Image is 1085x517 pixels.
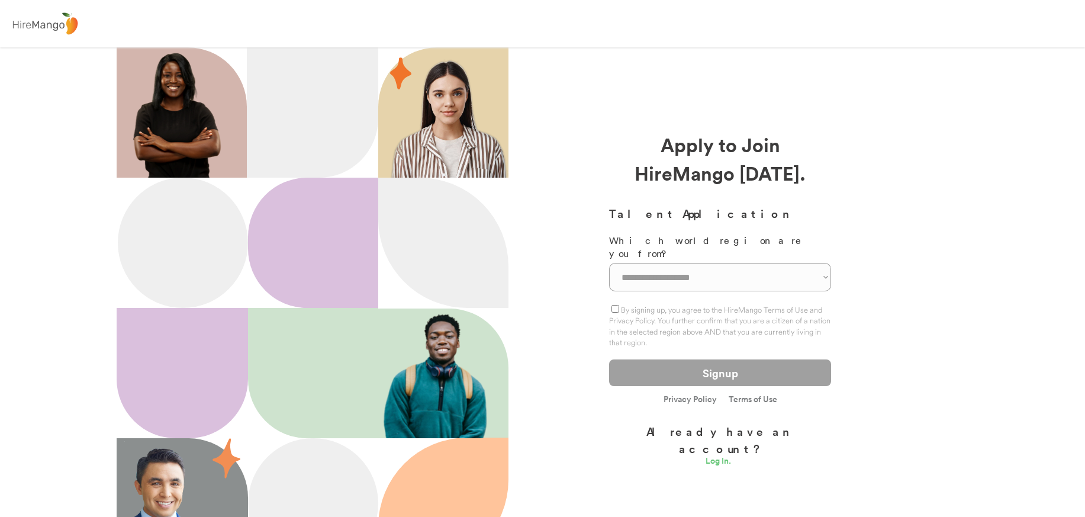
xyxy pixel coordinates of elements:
img: 29 [390,57,411,89]
button: Signup [609,359,831,386]
label: By signing up, you agree to the HireMango Terms of Use and Privacy Policy. You further confirm th... [609,305,830,347]
div: Already have an account? [609,423,831,457]
div: Which world region are you from? [609,234,831,261]
img: logo%20-%20hiremango%20gray.png [9,10,81,38]
h3: Talent Application [609,205,831,222]
img: 200x220.png [119,47,234,178]
img: 55 [213,438,240,479]
img: hispanic%20woman.png [390,59,508,178]
img: 202x218.png [379,309,498,438]
img: Ellipse%2012 [118,178,248,308]
a: Log In. [706,457,735,468]
div: Apply to Join HireMango [DATE]. [609,130,831,187]
a: Privacy Policy [664,395,717,405]
a: Terms of Use [729,395,777,403]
